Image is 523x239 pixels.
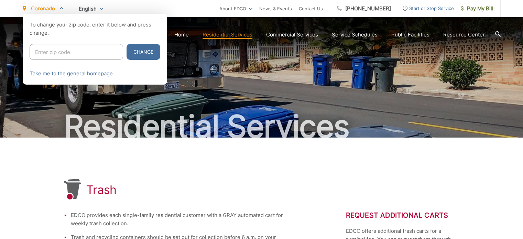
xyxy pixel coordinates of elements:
[74,3,108,15] span: English
[219,4,252,13] a: About EDCO
[259,4,292,13] a: News & Events
[30,21,160,37] p: To change your zip code, enter it below and press change.
[461,4,493,13] span: Pay My Bill
[127,44,160,60] button: Change
[31,5,55,12] span: Coronado
[30,44,123,60] input: Enter zip code
[30,69,113,78] a: Take me to the general homepage
[299,4,323,13] a: Contact Us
